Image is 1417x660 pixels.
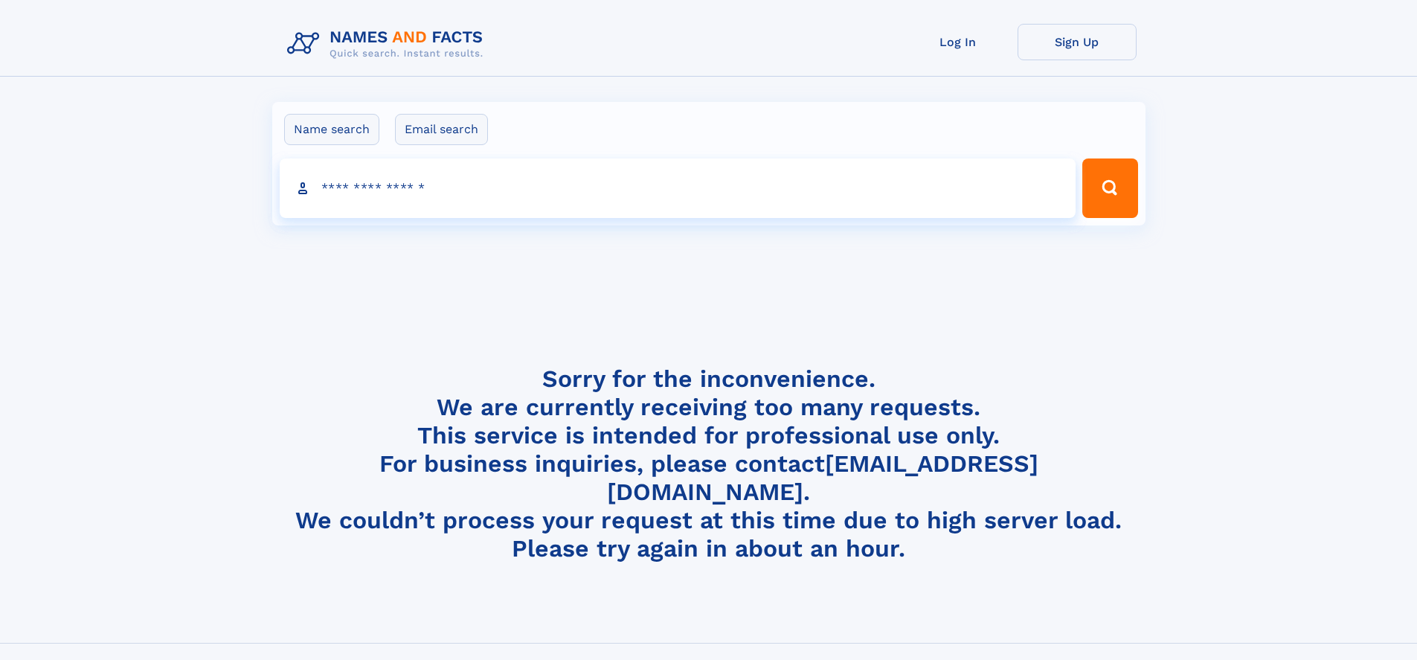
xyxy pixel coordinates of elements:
[281,24,495,64] img: Logo Names and Facts
[281,365,1137,563] h4: Sorry for the inconvenience. We are currently receiving too many requests. This service is intend...
[284,114,379,145] label: Name search
[280,158,1076,218] input: search input
[899,24,1018,60] a: Log In
[1082,158,1137,218] button: Search Button
[1018,24,1137,60] a: Sign Up
[607,449,1038,506] a: [EMAIL_ADDRESS][DOMAIN_NAME]
[395,114,488,145] label: Email search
